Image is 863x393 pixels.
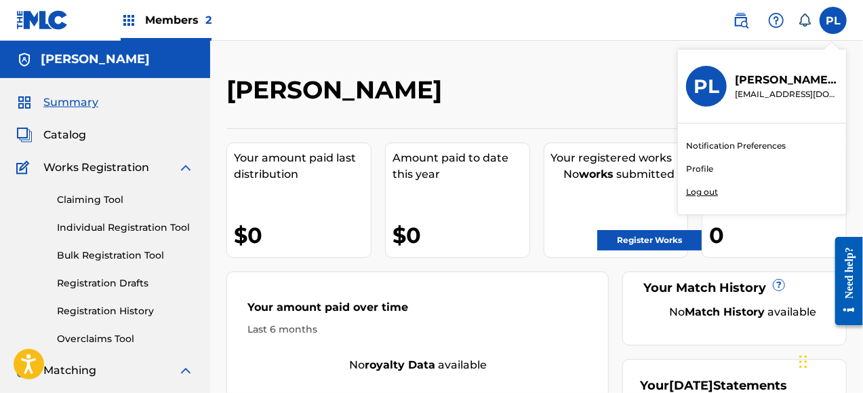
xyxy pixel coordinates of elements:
[393,150,529,183] div: Amount paid to date this year
[579,168,614,181] strong: works
[234,220,371,250] div: $0
[226,75,449,105] h2: [PERSON_NAME]
[205,14,212,26] span: 2
[234,150,371,183] div: Your amount paid last distribution
[685,305,765,318] strong: Match History
[57,332,194,346] a: Overclaims Tool
[393,220,529,250] div: $0
[795,328,863,393] iframe: Chat Widget
[686,186,718,198] p: Log out
[709,220,846,250] div: 0
[145,12,212,28] span: Members
[657,304,829,320] div: No available
[551,166,688,183] div: No submitted
[57,248,194,263] a: Bulk Registration Tool
[247,299,588,322] div: Your amount paid over time
[733,12,749,29] img: search
[798,14,811,27] div: Notifications
[640,279,829,297] div: Your Match History
[669,378,713,393] span: [DATE]
[763,7,790,34] div: Help
[551,150,688,166] div: Your registered works
[727,7,755,34] a: Public Search
[57,193,194,207] a: Claiming Tool
[41,52,150,67] h5: Pablo Lucini
[825,227,863,336] iframe: Resource Center
[121,12,137,29] img: Top Rightsholders
[16,127,33,143] img: Catalog
[768,12,784,29] img: help
[365,358,435,371] strong: royalty data
[16,94,98,111] a: SummarySummary
[57,221,194,235] a: Individual Registration Tool
[178,362,194,379] img: expand
[686,163,713,175] a: Profile
[694,75,719,98] h3: PL
[43,127,86,143] span: Catalog
[43,160,149,176] span: Works Registration
[820,7,847,34] div: User Menu
[774,280,784,291] span: ?
[43,362,96,379] span: Matching
[247,322,588,337] div: Last 6 months
[43,94,98,111] span: Summary
[735,72,838,88] p: Pablo Lucini
[57,304,194,318] a: Registration History
[16,94,33,111] img: Summary
[178,160,194,176] img: expand
[799,341,807,382] div: Arrastrar
[16,127,86,143] a: CatalogCatalog
[16,10,68,30] img: MLC Logo
[597,230,702,250] a: Register Works
[795,328,863,393] div: Widget de chat
[16,52,33,68] img: Accounts
[227,357,608,373] div: No available
[735,88,838,100] p: ip.kidsmagic@gmail.com
[16,160,34,176] img: Works Registration
[686,140,786,152] a: Notification Preferences
[57,276,194,291] a: Registration Drafts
